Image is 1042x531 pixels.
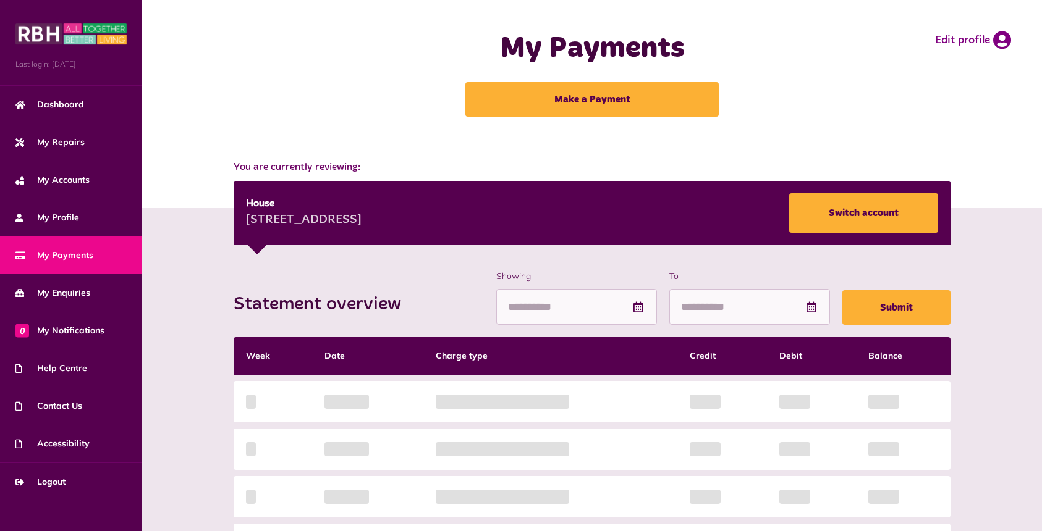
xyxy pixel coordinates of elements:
[379,31,805,67] h1: My Payments
[789,193,938,233] a: Switch account
[246,196,362,211] div: House
[15,437,90,450] span: Accessibility
[15,249,93,262] span: My Payments
[465,82,719,117] a: Make a Payment
[246,211,362,230] div: [STREET_ADDRESS]
[15,324,104,337] span: My Notifications
[15,324,29,337] span: 0
[15,59,127,70] span: Last login: [DATE]
[15,399,82,412] span: Contact Us
[15,286,90,299] span: My Enquiries
[15,98,84,111] span: Dashboard
[15,475,66,488] span: Logout
[15,362,87,375] span: Help Centre
[15,136,85,149] span: My Repairs
[15,174,90,186] span: My Accounts
[15,22,127,46] img: MyRBH
[935,31,1011,49] a: Edit profile
[15,211,79,224] span: My Profile
[234,160,951,175] span: You are currently reviewing:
